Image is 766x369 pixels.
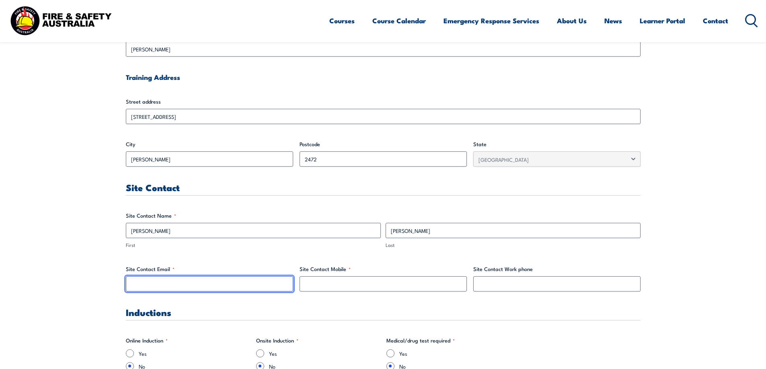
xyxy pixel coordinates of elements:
label: First [126,241,381,249]
a: News [604,10,622,31]
label: Yes [399,349,510,357]
label: Last [386,241,641,249]
label: Site Contact Mobile [300,265,467,273]
legend: Onsite Induction [256,336,298,345]
h3: Site Contact [126,183,641,192]
h4: Training Address [126,73,641,82]
a: Learner Portal [640,10,685,31]
a: Courses [329,10,355,31]
label: Site Contact Email [126,265,293,273]
legend: Online Induction [126,336,168,345]
a: Emergency Response Services [444,10,539,31]
legend: Medical/drug test required [386,336,455,345]
label: City [126,140,293,148]
label: Site Contact Work phone [473,265,641,273]
legend: Site Contact Name [126,212,176,220]
label: Postcode [300,140,467,148]
label: Yes [269,349,380,357]
label: Street address [126,98,641,106]
a: Contact [703,10,728,31]
label: Yes [139,349,250,357]
a: Course Calendar [372,10,426,31]
h3: Inductions [126,308,641,317]
a: About Us [557,10,587,31]
label: State [473,140,641,148]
